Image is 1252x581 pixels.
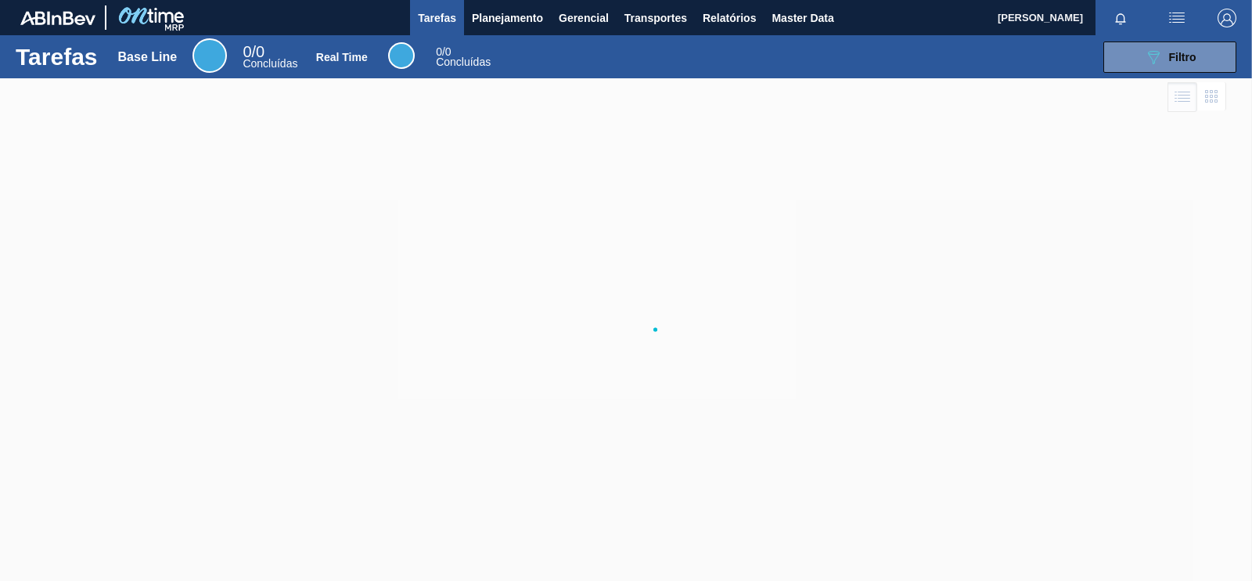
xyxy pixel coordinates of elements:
[1167,9,1186,27] img: userActions
[472,9,543,27] span: Planejamento
[388,42,415,69] div: Real Time
[1103,41,1236,73] button: Filtro
[624,9,687,27] span: Transportes
[436,47,491,67] div: Real Time
[20,11,95,25] img: TNhmsLtSVTkK8tSr43FrP2fwEKptu5GPRR3wAAAABJRU5ErkJggg==
[436,45,442,58] span: 0
[1095,7,1146,29] button: Notificações
[192,38,227,73] div: Base Line
[703,9,756,27] span: Relatórios
[243,43,251,60] span: 0
[436,45,451,58] span: / 0
[316,51,368,63] div: Real Time
[1218,9,1236,27] img: Logout
[418,9,456,27] span: Tarefas
[118,50,178,64] div: Base Line
[436,56,491,68] span: Concluídas
[772,9,833,27] span: Master Data
[243,57,297,70] span: Concluídas
[16,48,98,66] h1: Tarefas
[559,9,609,27] span: Gerencial
[243,45,297,69] div: Base Line
[243,43,264,60] span: / 0
[1169,51,1196,63] span: Filtro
